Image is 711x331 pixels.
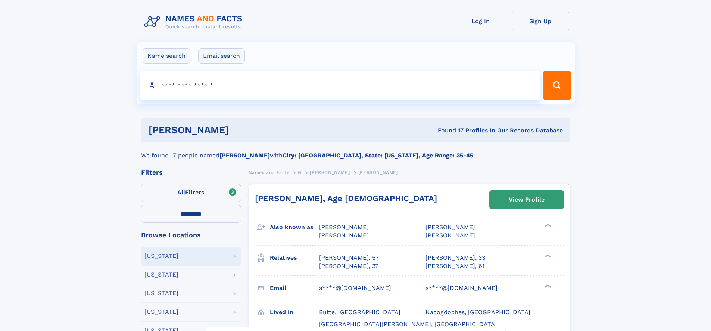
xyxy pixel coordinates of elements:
b: City: [GEOGRAPHIC_DATA], State: [US_STATE], Age Range: 35-45 [283,152,473,159]
div: [US_STATE] [144,253,178,259]
a: Names and Facts [249,168,290,177]
label: Filters [141,184,241,202]
div: ❯ [543,284,552,288]
a: Log In [451,12,511,30]
span: Nacogdoches, [GEOGRAPHIC_DATA] [425,309,530,316]
a: [PERSON_NAME], 33 [425,254,485,262]
a: G [298,168,302,177]
a: [PERSON_NAME], 37 [319,262,378,270]
a: [PERSON_NAME], 57 [319,254,379,262]
div: [US_STATE] [144,309,178,315]
a: View Profile [490,191,564,209]
div: ❯ [543,253,552,258]
span: All [177,189,185,196]
div: Found 17 Profiles In Our Records Database [333,127,563,135]
div: View Profile [509,191,545,208]
span: [PERSON_NAME] [319,224,369,231]
span: Butte, [GEOGRAPHIC_DATA] [319,309,400,316]
a: [PERSON_NAME], 61 [425,262,484,270]
h3: Lived in [270,306,319,319]
div: [US_STATE] [144,290,178,296]
span: [GEOGRAPHIC_DATA][PERSON_NAME], [GEOGRAPHIC_DATA] [319,321,497,328]
span: [PERSON_NAME] [425,232,475,239]
div: Browse Locations [141,232,241,238]
span: [PERSON_NAME] [310,170,350,175]
img: Logo Names and Facts [141,12,249,32]
div: [US_STATE] [144,272,178,278]
h3: Also known as [270,221,319,234]
a: [PERSON_NAME] [310,168,350,177]
span: [PERSON_NAME] [358,170,398,175]
div: Filters [141,169,241,176]
h3: Email [270,282,319,294]
b: [PERSON_NAME] [219,152,270,159]
div: ❯ [543,223,552,228]
label: Name search [143,48,190,64]
span: [PERSON_NAME] [319,232,369,239]
div: We found 17 people named with . [141,142,570,160]
span: G [298,170,302,175]
input: search input [140,71,540,100]
h3: Relatives [270,252,319,264]
h1: [PERSON_NAME] [149,125,333,135]
a: [PERSON_NAME], Age [DEMOGRAPHIC_DATA] [255,194,437,203]
a: Sign Up [511,12,570,30]
span: [PERSON_NAME] [425,224,475,231]
button: Search Button [543,71,571,100]
label: Email search [198,48,245,64]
